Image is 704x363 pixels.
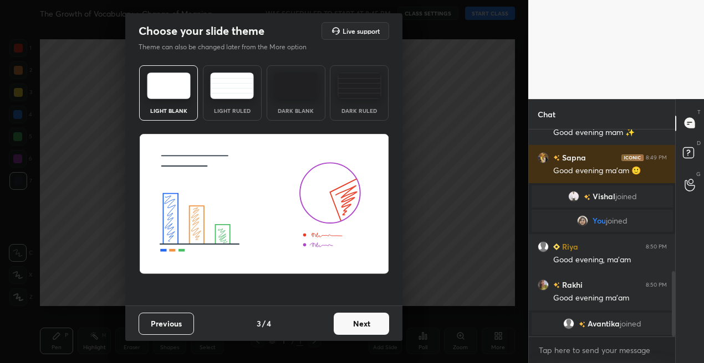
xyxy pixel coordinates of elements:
[696,170,701,178] p: G
[139,42,318,52] p: Theme can also be changed later from the More option
[588,319,620,328] span: Avantika
[139,134,389,274] img: lightThemeBanner.fbc32fad.svg
[568,191,579,202] img: 57b392321ed348f6814e9c92c876b61e.jpg
[343,28,380,34] h5: Live support
[553,255,667,266] div: Good evening, ma'am
[337,108,381,113] div: Dark Ruled
[697,108,701,116] p: T
[274,108,318,113] div: Dark Blank
[210,72,254,99] img: lightRuledTheme.5fabf969.svg
[615,192,636,201] span: joined
[146,108,191,113] div: Light Blank
[529,100,564,129] p: Chat
[620,319,641,328] span: joined
[577,215,588,226] img: a7ac6fe6eda44e07ab3709a94de7a6bd.jpg
[553,282,560,288] img: no-rating-badge.077c3623.svg
[560,241,578,252] h6: Riya
[257,318,261,329] h4: 3
[553,127,667,138] div: Good evening mam ✨
[553,165,667,177] div: Good evening ma'am 🙂
[697,139,701,147] p: D
[538,152,549,163] img: 823c4f872d3a49f589273a18d6bb5934.jpg
[583,194,590,200] img: no-rating-badge.077c3623.svg
[538,279,549,290] img: 2bae0813e8014aae864eeec9a09e90bb.jpg
[646,281,667,288] div: 8:50 PM
[553,155,560,161] img: no-rating-badge.077c3623.svg
[560,152,586,163] h6: Sapna
[563,318,574,329] img: default.png
[593,216,606,225] span: You
[592,192,615,201] span: Vishal
[262,318,266,329] h4: /
[210,108,254,113] div: Light Ruled
[139,24,264,38] h2: Choose your slide theme
[646,154,667,160] div: 8:49 PM
[538,241,549,252] img: default.png
[274,72,318,99] img: darkTheme.f0cc69e5.svg
[147,72,191,99] img: lightTheme.e5ed3b09.svg
[579,321,585,327] img: no-rating-badge.077c3623.svg
[338,72,381,99] img: darkRuledTheme.de295e13.svg
[560,279,583,291] h6: Rakhi
[553,243,560,250] img: Learner_Badge_beginner_1_8b307cf2a0.svg
[139,313,194,335] button: Previous
[334,313,389,335] button: Next
[621,154,644,160] img: iconic-dark.1390631f.png
[646,243,667,250] div: 8:50 PM
[529,129,676,337] div: grid
[553,293,667,304] div: Good evening ma'am
[606,216,628,225] span: joined
[267,318,271,329] h4: 4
